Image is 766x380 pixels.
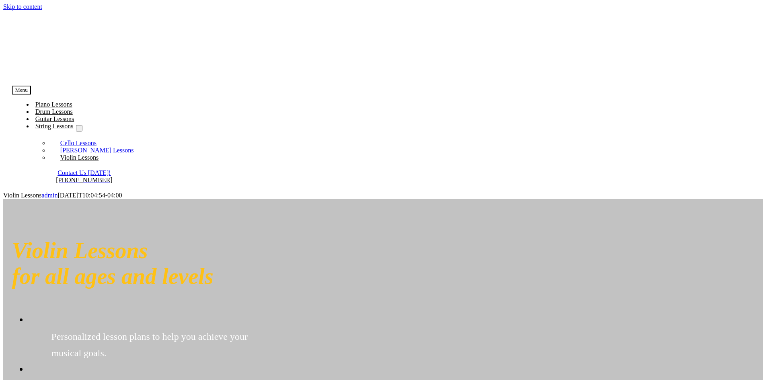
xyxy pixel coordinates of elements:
[76,125,82,131] button: Open submenu of String Lessons
[33,113,76,125] a: Guitar Lessons
[12,86,267,161] nav: Menu
[35,115,74,122] span: Guitar Lessons
[51,329,277,362] div: Personalized lesson plans to help you achieve your musical goals.
[12,86,31,94] button: Menu
[58,169,111,176] a: Contact Us [DATE]!
[33,120,76,133] a: String Lessons
[35,123,74,129] span: String Lessons
[60,140,97,146] span: Cello Lessons
[33,99,75,111] a: Piano Lessons
[33,106,75,118] a: Drum Lessons
[35,101,72,108] span: Piano Lessons
[35,108,73,115] span: Drum Lessons
[49,148,110,166] a: Violin Lessons
[58,192,122,199] span: [DATE]T10:04:54-04:00
[3,192,41,199] span: Violin Lessons
[3,3,42,10] a: Skip to content
[49,134,108,152] a: Cello Lessons
[12,70,133,77] a: taylors-music-store-west-chester
[15,87,28,93] span: Menu
[60,154,99,161] span: Violin Lessons
[49,141,145,159] a: [PERSON_NAME] Lessons
[56,177,112,183] a: [PHONE_NUMBER]
[60,147,134,154] span: [PERSON_NAME] Lessons
[12,238,214,289] em: Violin Lessons for all ages and levels
[41,192,58,199] a: admin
